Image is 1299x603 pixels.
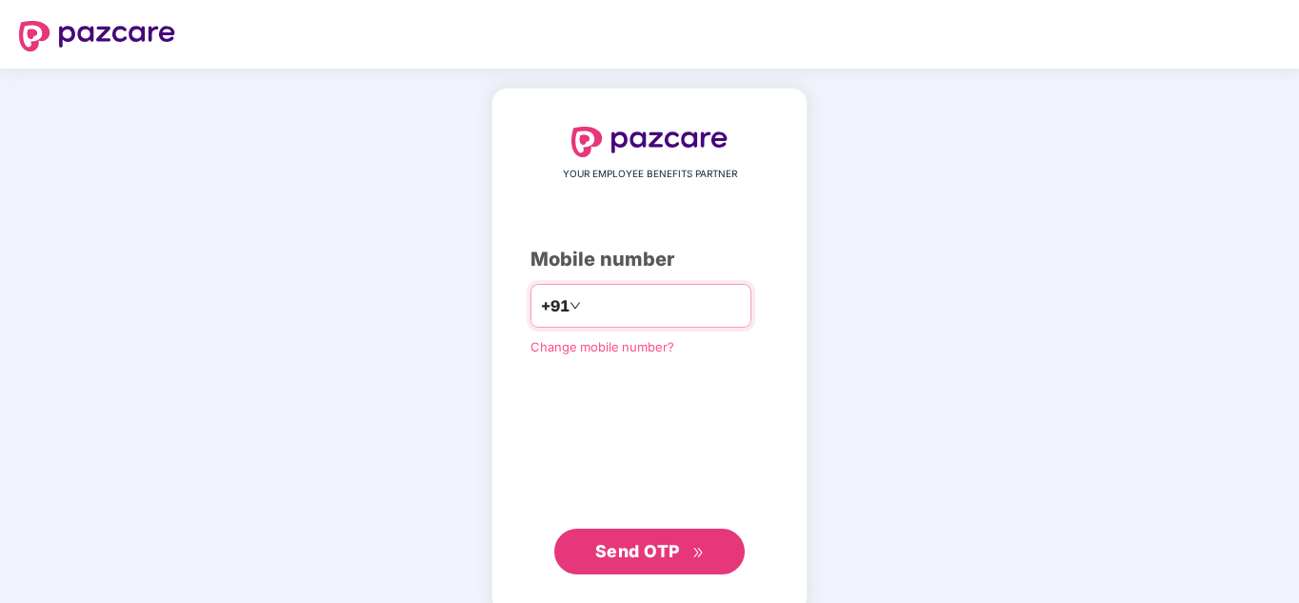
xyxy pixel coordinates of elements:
span: +91 [541,294,570,318]
span: YOUR EMPLOYEE BENEFITS PARTNER [563,167,737,182]
span: down [570,300,581,312]
a: Change mobile number? [530,339,674,354]
img: logo [571,127,728,157]
img: logo [19,21,175,51]
span: Send OTP [595,541,680,561]
span: double-right [692,547,705,559]
div: Mobile number [530,245,769,274]
button: Send OTPdouble-right [554,529,745,574]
